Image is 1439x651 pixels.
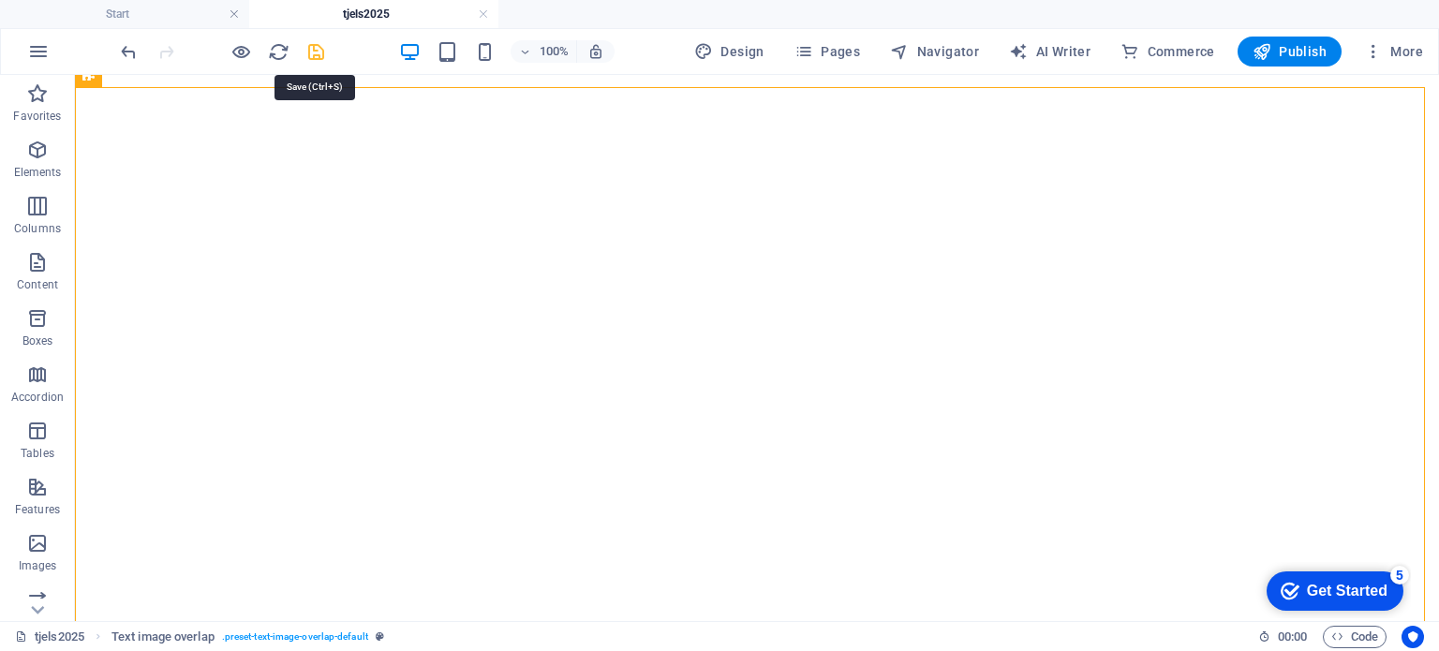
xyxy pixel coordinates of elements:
button: Click here to leave preview mode and continue editing [230,40,252,63]
span: . preset-text-image-overlap-default [222,626,368,648]
p: Features [15,502,60,517]
div: Get Started 5 items remaining, 0% complete [15,9,152,49]
button: Code [1323,626,1387,648]
p: Accordion [11,390,64,405]
button: Publish [1238,37,1342,67]
p: Tables [21,446,54,461]
p: Boxes [22,333,53,348]
span: Code [1331,626,1378,648]
button: AI Writer [1001,37,1098,67]
div: 5 [139,4,157,22]
span: Pages [794,42,860,61]
p: Content [17,277,58,292]
p: Favorites [13,109,61,124]
h4: tjels2025 [249,4,498,24]
button: More [1357,37,1431,67]
button: reload [267,40,289,63]
i: On resize automatically adjust zoom level to fit chosen device. [587,43,604,60]
i: Reload page [268,41,289,63]
span: More [1364,42,1423,61]
button: Usercentrics [1402,626,1424,648]
h6: 100% [539,40,569,63]
span: Commerce [1120,42,1215,61]
p: Columns [14,221,61,236]
h6: Session time [1258,626,1308,648]
span: AI Writer [1009,42,1090,61]
span: 00 00 [1278,626,1307,648]
button: Commerce [1113,37,1223,67]
p: Elements [14,165,62,180]
span: Publish [1253,42,1327,61]
span: Click to select. Double-click to edit [111,626,215,648]
button: 100% [511,40,577,63]
span: Navigator [890,42,979,61]
a: Click to cancel selection. Double-click to open Pages [15,626,84,648]
button: undo [117,40,140,63]
span: Design [694,42,764,61]
span: : [1291,629,1294,644]
nav: breadcrumb [111,626,384,648]
div: Get Started [55,21,136,37]
i: Undo: Change text (Ctrl+Z) [118,41,140,63]
p: Images [19,558,57,573]
button: save [304,40,327,63]
button: Design [687,37,772,67]
i: This element is a customizable preset [376,631,384,642]
button: Pages [787,37,868,67]
button: Navigator [883,37,987,67]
